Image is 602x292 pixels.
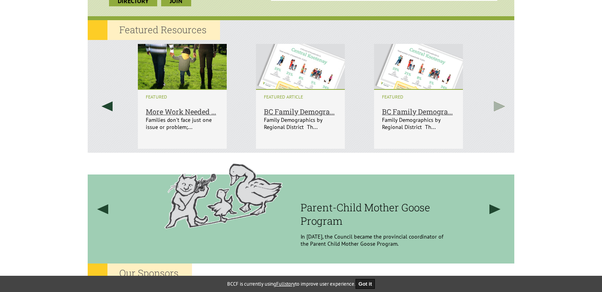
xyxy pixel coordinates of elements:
h2: Featured Resources [88,20,220,40]
img: BC Family Demographic Infographics [256,40,345,89]
a: More Work Needed ... [146,90,219,116]
h2: Our Sponsors [88,264,192,283]
img: More Work Needed to Help Families [138,40,227,89]
p: Family Demographics by Regional District Th... [264,116,337,131]
p: Families don’t face just one issue or problem;... [146,116,219,131]
h3: Parent-Child Mother Goose Program [301,201,444,228]
i: FEATURED [146,94,219,100]
img: BC Family Demographic Infographics [374,40,463,89]
a: BC Family Demogra... [264,90,337,116]
a: BC Family Demogra... [382,90,455,116]
i: FEATURED [382,94,455,100]
i: FEATURED Article [264,94,337,100]
img: History Filler Image [145,153,297,237]
button: Got it [356,279,375,289]
p: In [DATE], the Council became the provincial coordinator of the Parent Child Mother Goose Program. [301,233,444,247]
p: Family Demographics by Regional District Th... [382,116,455,131]
a: Fullstory [276,281,295,287]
